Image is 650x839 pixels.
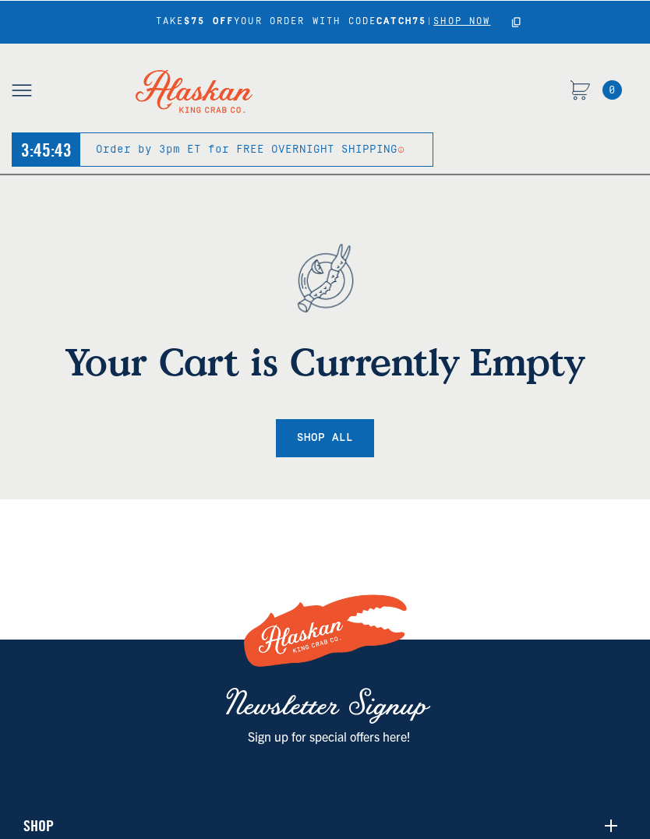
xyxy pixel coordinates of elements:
[96,143,397,156] div: Order by 3pm ET for FREE OVERNIGHT SHIPPING
[23,816,54,835] p: Shop
[602,80,622,100] span: 0
[272,217,378,340] img: empty cart - anchor
[570,80,590,103] a: Cart
[239,576,411,686] img: Alaskan King Crab Co. Logo
[433,16,490,26] a: SHOP NOW
[156,16,495,27] div: TAKE YOUR ORDER WITH CODE |
[184,16,234,26] strong: $75 OFF
[12,84,32,97] img: open mobile menu
[56,339,594,384] h1: Your Cart is Currently Empty
[602,80,622,100] a: Cart
[276,419,374,457] a: Shop All
[116,51,272,132] img: Alaskan King Crab Co. logo
[376,16,426,26] strong: CATCH75
[21,726,636,746] p: Sign up for special offers here!
[21,140,72,159] div: 3:45:43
